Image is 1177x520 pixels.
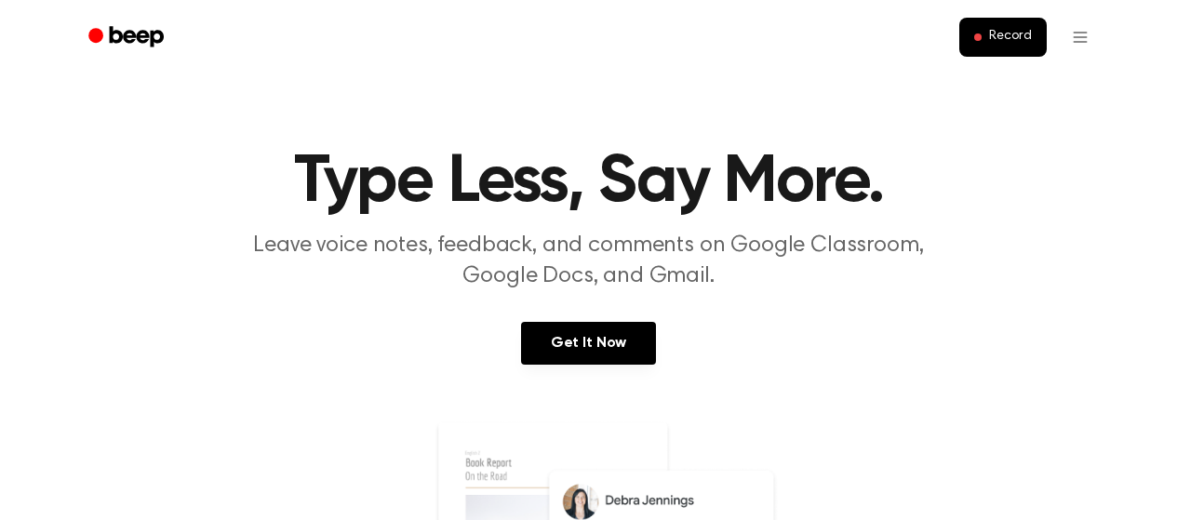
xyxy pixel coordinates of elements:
h1: Type Less, Say More. [113,149,1065,216]
a: Get It Now [521,322,656,365]
p: Leave voice notes, feedback, and comments on Google Classroom, Google Docs, and Gmail. [232,231,946,292]
button: Record [959,18,1046,57]
a: Beep [75,20,181,56]
span: Record [989,29,1031,46]
button: Open menu [1058,15,1103,60]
